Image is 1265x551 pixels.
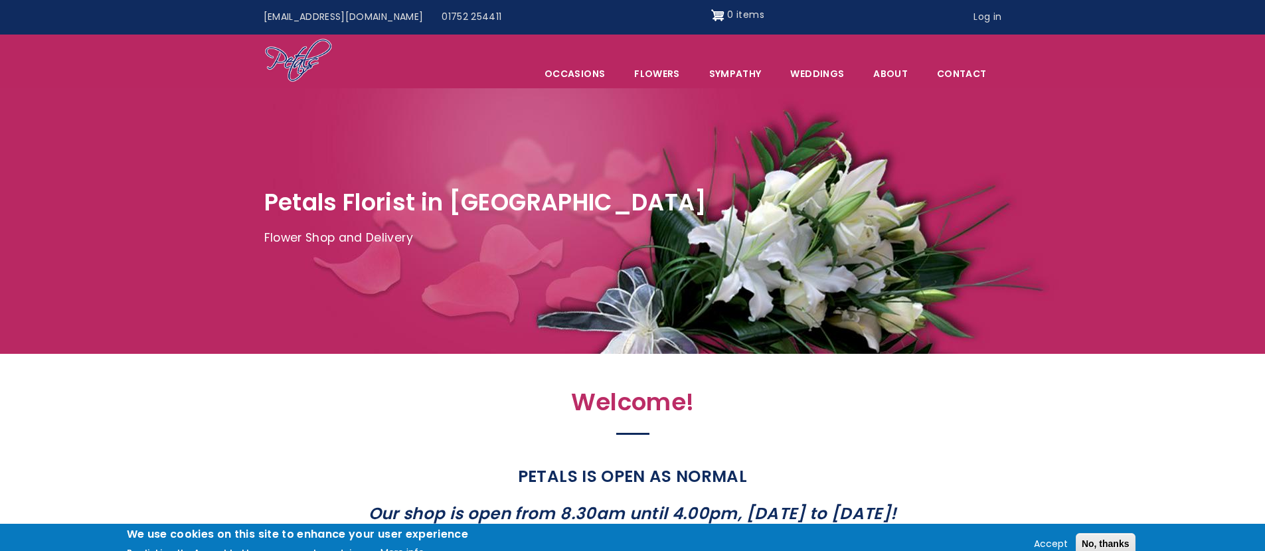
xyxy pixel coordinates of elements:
[531,60,619,88] span: Occasions
[127,527,469,542] h2: We use cookies on this site to enhance your user experience
[695,60,776,88] a: Sympathy
[923,60,1000,88] a: Contact
[264,38,333,84] img: Home
[369,502,897,525] strong: Our shop is open from 8.30am until 4.00pm, [DATE] to [DATE]!
[711,5,724,26] img: Shopping cart
[518,465,747,488] strong: PETALS IS OPEN AS NORMAL
[964,5,1011,30] a: Log in
[727,8,764,21] span: 0 items
[776,60,858,88] span: Weddings
[264,228,1001,248] p: Flower Shop and Delivery
[620,60,693,88] a: Flowers
[859,60,922,88] a: About
[432,5,511,30] a: 01752 254411
[344,388,922,424] h2: Welcome!
[264,186,707,218] span: Petals Florist in [GEOGRAPHIC_DATA]
[711,5,764,26] a: Shopping cart 0 items
[254,5,433,30] a: [EMAIL_ADDRESS][DOMAIN_NAME]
